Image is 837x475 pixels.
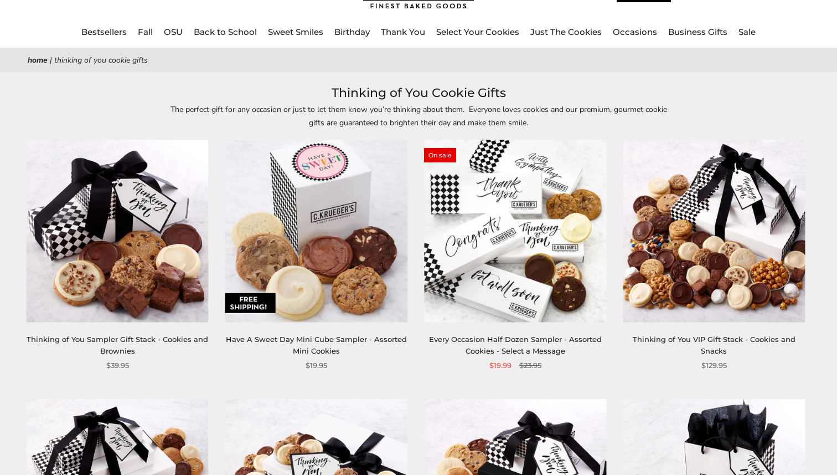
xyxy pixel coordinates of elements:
a: Thank You [381,27,425,37]
iframe: Sign Up via Text for Offers [9,433,115,466]
a: Just The Cookies [530,27,602,37]
span: $19.99 [489,360,512,371]
a: Every Occasion Half Dozen Sampler - Assorted Cookies - Select a Message [429,335,602,355]
nav: breadcrumbs [28,54,809,67]
span: On sale [424,148,456,162]
a: Have A Sweet Day Mini Cube Sampler - Assorted Mini Cookies [226,335,407,355]
span: $19.95 [306,360,327,371]
a: Fall [138,27,153,37]
img: Thinking of You VIP Gift Stack - Cookies and Snacks [623,140,805,323]
a: Home [28,55,48,65]
img: Have A Sweet Day Mini Cube Sampler - Assorted Mini Cookies [225,140,407,323]
a: Select Your Cookies [436,27,519,37]
span: $39.95 [106,360,129,371]
a: Bestsellers [81,27,127,37]
h1: Thinking of You Cookie Gifts [44,83,793,103]
a: Back to School [194,27,257,37]
a: Sale [738,27,756,37]
span: $23.95 [519,360,541,371]
p: The perfect gift for any occasion or just to let them know you’re thinking about them. Everyone l... [164,103,673,129]
span: | [50,55,52,65]
a: OSU [164,27,183,37]
a: Thinking of You VIP Gift Stack - Cookies and Snacks [633,335,795,355]
img: Thinking of You Sampler Gift Stack - Cookies and Brownies [27,140,209,323]
a: Birthday [334,27,370,37]
a: Thinking of You Sampler Gift Stack - Cookies and Brownies [27,335,208,355]
a: Occasions [613,27,657,37]
span: $129.95 [701,360,727,371]
span: Thinking of You Cookie Gifts [54,55,148,65]
a: Business Gifts [668,27,727,37]
img: Every Occasion Half Dozen Sampler - Assorted Cookies - Select a Message [424,140,606,323]
a: Sweet Smiles [268,27,323,37]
